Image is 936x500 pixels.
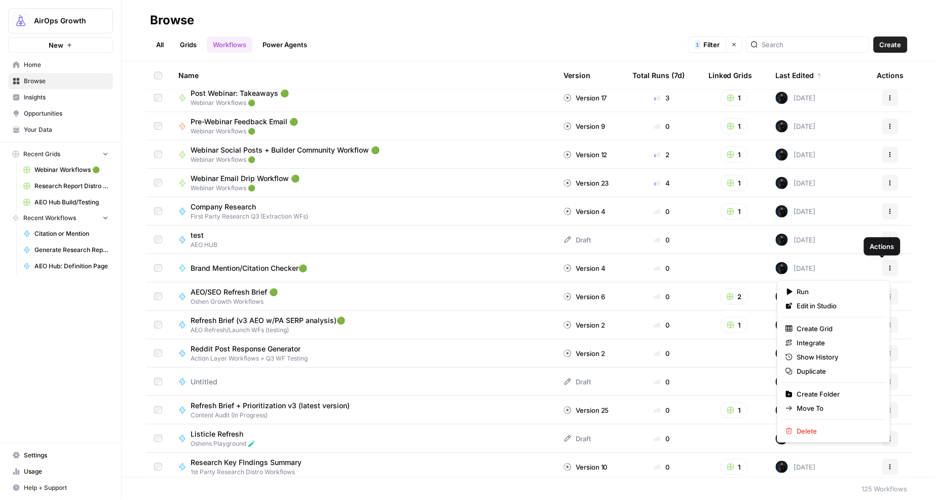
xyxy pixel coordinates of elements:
[191,263,307,273] span: Brand Mention/Citation Checker🟢
[191,411,358,420] span: Content Audit (In Progress)
[564,61,590,89] div: Version
[8,57,113,73] a: Home
[776,205,788,218] img: mae98n22be7w2flmvint2g1h8u9g
[191,326,353,335] span: AEO Refresh/Launch WFs (testing)
[191,240,217,249] span: AEO HUB
[178,344,547,363] a: Reddit Post Response GeneratorAction Layer Workflows + Q3 WF Testing
[24,93,108,102] span: Insights
[776,376,816,388] div: [DATE]
[776,177,816,189] div: [DATE]
[178,117,547,136] a: Pre-Webinar Feedback Email 🟢Webinar Workflows 🟢
[632,235,692,245] div: 0
[191,315,345,326] span: Refresh Brief (v3 AEO w/PA SERP analysis)🟢
[632,320,692,330] div: 0
[8,147,113,162] button: Recent Grids
[191,377,217,387] span: Untitled
[632,121,692,131] div: 0
[24,77,108,86] span: Browse
[23,213,76,223] span: Recent Workflows
[34,229,108,238] span: Citation or Mention
[564,263,606,273] div: Version 4
[178,145,547,164] a: Webinar Social Posts + Builder Community Workflow 🟢Webinar Workflows 🟢
[776,149,816,161] div: [DATE]
[776,433,816,445] div: [DATE]
[49,40,63,50] span: New
[178,287,547,306] a: AEO/SEO Refresh Brief 🟢Oshen Growth Workflows
[564,206,606,217] div: Version 4
[8,105,113,122] a: Opportunities
[19,258,113,274] a: AEO Hub: Definition Page
[24,451,108,460] span: Settings
[178,377,547,387] a: Untitled
[797,426,878,436] span: Delete
[776,205,816,218] div: [DATE]
[862,484,908,494] div: 125 Workflows
[19,162,113,178] a: Webinar Workflows 🟢
[24,483,108,492] span: Help + Support
[191,354,309,363] span: Action Layer Workflows + Q3 WF Testing
[632,462,692,472] div: 0
[797,389,878,399] span: Create Folder
[776,291,816,303] div: [DATE]
[874,37,908,53] button: Create
[776,177,788,189] img: mae98n22be7w2flmvint2g1h8u9g
[776,347,816,360] div: [DATE]
[8,447,113,463] a: Settings
[632,263,692,273] div: 0
[564,434,591,444] div: Draft
[776,92,816,104] div: [DATE]
[150,37,170,53] a: All
[34,16,95,26] span: AirOps Growth
[8,73,113,89] a: Browse
[19,242,113,258] a: Generate Research Report Draft
[178,88,547,108] a: Post Webinar: Takeaways 🟢Webinar Workflows 🟢
[797,352,878,362] span: Show History
[776,149,788,161] img: mae98n22be7w2flmvint2g1h8u9g
[8,8,113,33] button: Workspace: AirOps Growth
[776,404,816,416] div: [DATE]
[797,324,878,334] span: Create Grid
[23,150,60,159] span: Recent Grids
[776,291,788,303] img: mae98n22be7w2flmvint2g1h8u9g
[721,317,748,333] button: 1
[191,468,310,477] span: 1st Party Research Distro Workflows
[720,289,748,305] button: 2
[178,61,547,89] div: Name
[34,245,108,255] span: Generate Research Report Draft
[708,61,753,89] div: Linked Grids
[797,366,878,376] span: Duplicate
[24,60,108,69] span: Home
[632,377,692,387] div: 0
[797,338,878,348] span: Integrate
[34,165,108,174] span: Webinar Workflows 🟢
[191,429,247,439] span: Listicle Refresh
[191,297,286,306] span: Oshen Growth Workflows
[776,234,788,246] img: mae98n22be7w2flmvint2g1h8u9g
[776,347,788,360] img: mae98n22be7w2flmvint2g1h8u9g
[564,320,605,330] div: Version 2
[191,202,300,212] span: Company Research
[776,61,822,89] div: Last Edited
[776,404,788,416] img: mae98n22be7w2flmvint2g1h8u9g
[632,292,692,302] div: 0
[776,262,816,274] div: [DATE]
[191,173,299,184] span: Webinar Email Drip Workflow 🟢
[34,182,108,191] span: Research Report Distro Workflows
[19,178,113,194] a: Research Report Distro Workflows
[178,263,547,273] a: Brand Mention/Citation Checker🟢
[150,12,194,28] div: Browse
[12,12,30,30] img: AirOps Growth Logo
[178,429,547,448] a: Listicle RefreshOshens Playground 🧪
[24,467,108,476] span: Usage
[34,262,108,271] span: AEO Hub: Definition Page
[632,405,692,415] div: 0
[797,301,878,311] span: Edit in Studio
[776,319,788,331] img: mae98n22be7w2flmvint2g1h8u9g
[178,173,547,193] a: Webinar Email Drip Workflow 🟢Webinar Workflows 🟢
[704,40,720,50] span: Filter
[8,463,113,480] a: Usage
[721,203,748,220] button: 1
[178,457,547,477] a: Research Key FIndings Summary1st Party Research Distro Workflows
[776,120,788,132] img: mae98n22be7w2flmvint2g1h8u9g
[632,434,692,444] div: 0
